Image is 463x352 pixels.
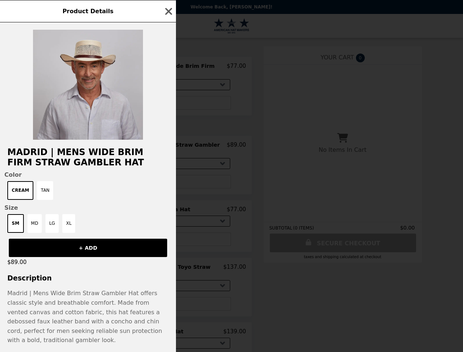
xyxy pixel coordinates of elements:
span: Color [4,171,172,178]
button: XL [62,214,75,233]
button: Tan [37,181,53,200]
span: Size [4,204,172,211]
button: MD [27,214,42,233]
span: Product Details [62,8,113,15]
p: Madrid | Mens Wide Brim Straw Gambler Hat offers classic style and breathable comfort. Made from ... [7,289,169,345]
img: Cream / SM [33,30,143,140]
button: LG [45,214,59,233]
button: SM [7,214,24,233]
button: + ADD [9,239,167,257]
button: Cream [7,181,33,200]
